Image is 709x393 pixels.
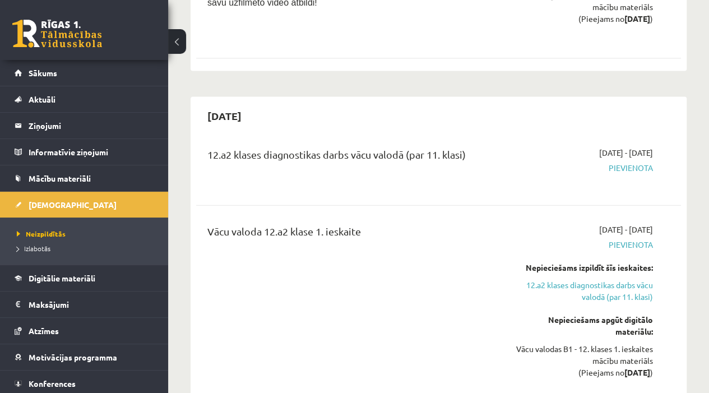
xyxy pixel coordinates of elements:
a: Rīgas 1. Tālmācības vidusskola [12,20,102,48]
a: Informatīvie ziņojumi [15,139,154,165]
div: Nepieciešams apgūt digitālo materiālu: [516,314,653,337]
a: [DEMOGRAPHIC_DATA] [15,192,154,218]
span: Neizpildītās [17,229,66,238]
a: Atzīmes [15,318,154,344]
a: Motivācijas programma [15,344,154,370]
span: Pievienota [516,239,653,251]
legend: Informatīvie ziņojumi [29,139,154,165]
a: Aktuāli [15,86,154,112]
span: [DATE] - [DATE] [599,147,653,159]
span: Motivācijas programma [29,352,117,362]
div: Nepieciešams izpildīt šīs ieskaites: [516,262,653,274]
span: Digitālie materiāli [29,273,95,283]
a: Digitālie materiāli [15,265,154,291]
span: Sākums [29,68,57,78]
span: Izlabotās [17,244,50,253]
legend: Maksājumi [29,292,154,317]
strong: [DATE] [624,367,650,377]
span: Atzīmes [29,326,59,336]
a: Maksājumi [15,292,154,317]
div: 12.a2 klases diagnostikas darbs vācu valodā (par 11. klasi) [207,147,499,168]
a: Izlabotās [17,243,157,253]
strong: [DATE] [624,13,650,24]
a: Sākums [15,60,154,86]
span: [DEMOGRAPHIC_DATA] [29,200,117,210]
div: Vācu valoda 12.a2 klase 1. ieskaite [207,224,499,244]
span: Konferences [29,378,76,389]
span: Mācību materiāli [29,173,91,183]
a: 12.a2 klases diagnostikas darbs vācu valodā (par 11. klasi) [516,279,653,303]
span: Aktuāli [29,94,55,104]
a: Mācību materiāli [15,165,154,191]
span: Pievienota [516,162,653,174]
h2: [DATE] [196,103,253,129]
a: Neizpildītās [17,229,157,239]
span: [DATE] - [DATE] [599,224,653,235]
legend: Ziņojumi [29,113,154,138]
div: Vācu valodas B1 - 12. klases 1. ieskaites mācību materiāls (Pieejams no ) [516,343,653,378]
a: Ziņojumi [15,113,154,138]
